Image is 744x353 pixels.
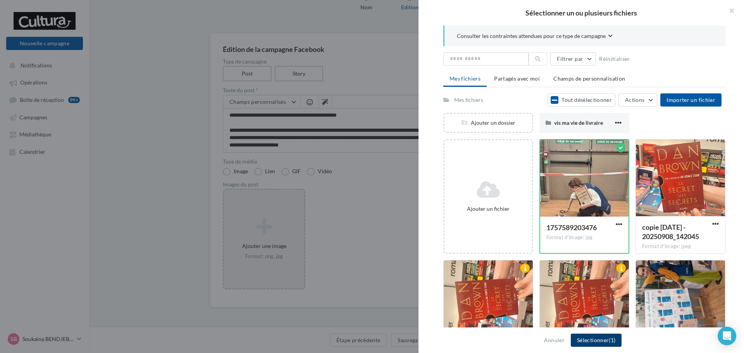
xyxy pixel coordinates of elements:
[660,93,722,107] button: Importer un fichier
[718,327,736,345] div: Open Intercom Messenger
[546,223,597,232] span: 1757589203476
[554,119,603,126] span: vis ma vie de livraire
[571,334,622,347] button: Sélectionner(1)
[457,32,613,41] button: Consulter les contraintes attendues pour ce type de campagne
[457,32,606,40] span: Consulter les contraintes attendues pour ce type de campagne
[609,337,615,343] span: (1)
[618,93,657,107] button: Actions
[596,54,633,64] button: Réinitialiser
[625,96,644,103] span: Actions
[642,243,719,250] div: Format d'image: jpeg
[448,205,529,213] div: Ajouter un fichier
[642,223,699,241] span: copie 09-09-2025 - 20250908_142045
[454,96,483,104] div: Mes fichiers
[541,336,568,345] button: Annuler
[449,75,480,82] span: Mes fichiers
[546,234,622,241] div: Format d'image: jpg
[553,75,625,82] span: Champs de personnalisation
[494,75,540,82] span: Partagés avec moi
[550,52,596,65] button: Filtrer par
[547,93,615,107] button: Tout désélectionner
[431,9,732,16] h2: Sélectionner un ou plusieurs fichiers
[666,96,715,103] span: Importer un fichier
[444,119,532,127] div: Ajouter un dossier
